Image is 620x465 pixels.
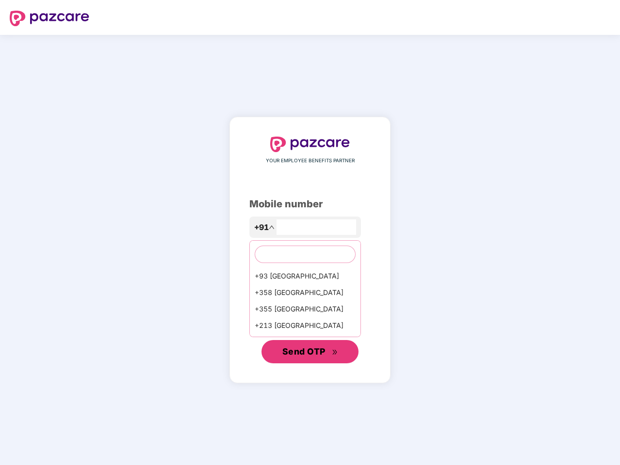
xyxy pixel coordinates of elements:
img: logo [270,137,350,152]
span: Send OTP [282,346,326,356]
span: +91 [254,221,269,233]
span: YOUR EMPLOYEE BENEFITS PARTNER [266,157,355,165]
div: +93 [GEOGRAPHIC_DATA] [250,268,360,284]
div: +355 [GEOGRAPHIC_DATA] [250,301,360,317]
div: +213 [GEOGRAPHIC_DATA] [250,317,360,334]
div: +358 [GEOGRAPHIC_DATA] [250,284,360,301]
div: +1684 AmericanSamoa [250,334,360,350]
button: Send OTPdouble-right [261,340,359,363]
span: double-right [332,349,338,356]
img: logo [10,11,89,26]
span: up [269,224,275,230]
div: Mobile number [249,197,371,212]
